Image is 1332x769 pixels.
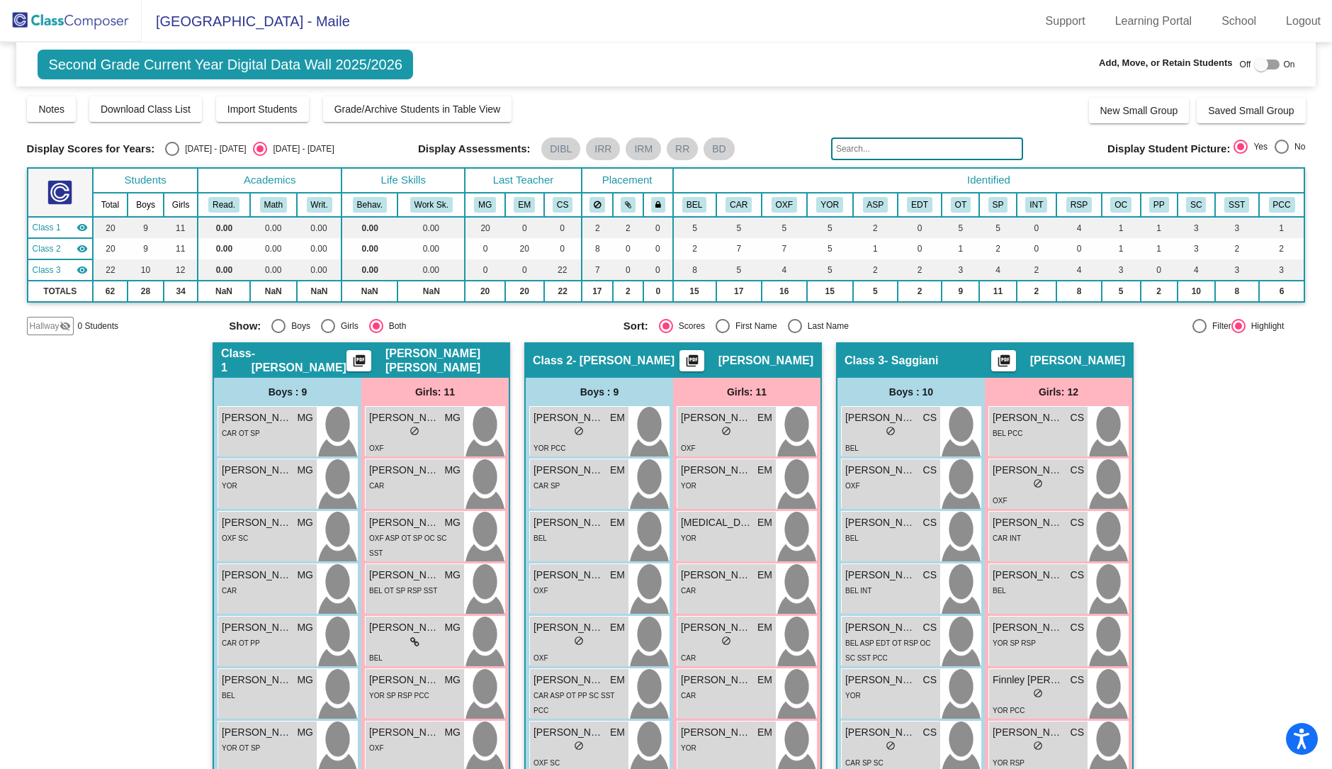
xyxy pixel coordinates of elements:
[1178,259,1215,281] td: 4
[350,354,367,374] mat-icon: picture_as_pdf
[673,259,716,281] td: 8
[89,96,202,122] button: Download Class List
[397,238,465,259] td: 0.00
[979,281,1016,302] td: 11
[93,217,128,238] td: 20
[465,217,505,238] td: 20
[77,264,88,276] mat-icon: visibility
[993,497,1008,505] span: OXF
[721,426,731,436] span: do_not_disturb_alt
[898,217,942,238] td: 0
[1240,58,1251,71] span: Off
[369,410,440,425] span: [PERSON_NAME]
[586,137,620,160] mat-chip: IRR
[951,197,971,213] button: OT
[229,319,612,333] mat-radio-group: Select an option
[898,238,942,259] td: 0
[643,217,673,238] td: 0
[514,197,535,213] button: EM
[1107,142,1230,155] span: Display Student Picture:
[643,238,673,259] td: 0
[898,193,942,217] th: Educational Therapy
[681,410,752,425] span: [PERSON_NAME]
[385,347,502,375] span: [PERSON_NAME] [PERSON_NAME]
[643,193,673,217] th: Keep with teacher
[286,320,310,332] div: Boys
[250,281,297,302] td: NaN
[816,197,843,213] button: YOR
[1102,217,1141,238] td: 1
[1102,193,1141,217] th: Outside Counseling
[1071,463,1084,478] span: CS
[465,281,505,302] td: 20
[582,193,613,217] th: Keep away students
[346,350,371,371] button: Print Students Details
[128,193,164,217] th: Boys
[198,281,249,302] td: NaN
[673,281,716,302] td: 15
[582,168,673,193] th: Placement
[681,515,752,530] span: [MEDICAL_DATA][PERSON_NAME]
[369,444,384,452] span: OXF
[297,217,342,238] td: 0.00
[907,197,932,213] button: EDT
[77,243,88,254] mat-icon: visibility
[297,238,342,259] td: 0.00
[572,354,675,368] span: - [PERSON_NAME]
[227,103,298,115] span: Import Students
[250,238,297,259] td: 0.00
[60,320,71,332] mat-icon: visibility_off
[1248,140,1268,153] div: Yes
[128,238,164,259] td: 9
[222,430,260,437] span: CAR OT SP
[681,463,752,478] span: [PERSON_NAME]
[979,238,1016,259] td: 2
[1104,10,1204,33] a: Learning Portal
[474,197,496,213] button: MG
[444,410,461,425] span: MG
[534,444,566,452] span: YOR PCC
[704,137,734,160] mat-chip: BD
[297,463,313,478] span: MG
[28,217,93,238] td: Maclay Gallman - Gallman
[1056,281,1102,302] td: 8
[465,168,581,193] th: Last Teacher
[164,281,198,302] td: 34
[1178,238,1215,259] td: 3
[988,197,1008,213] button: SP
[369,463,440,478] span: [PERSON_NAME]
[342,281,397,302] td: NaN
[582,238,613,259] td: 8
[334,103,501,115] span: Grade/Archive Students in Table View
[1071,410,1084,425] span: CS
[142,10,350,33] span: [GEOGRAPHIC_DATA] - Maile
[762,259,807,281] td: 4
[1178,217,1215,238] td: 3
[1017,193,1057,217] th: Interpretation Needed
[164,259,198,281] td: 12
[1102,259,1141,281] td: 3
[979,217,1016,238] td: 5
[985,378,1132,406] div: Girls: 12
[198,238,249,259] td: 0.00
[544,217,582,238] td: 0
[222,515,293,530] span: [PERSON_NAME]
[534,410,604,425] span: [PERSON_NAME]
[77,222,88,233] mat-icon: visibility
[979,193,1016,217] th: Speech Therapy
[1025,197,1047,213] button: INT
[505,259,544,281] td: 0
[610,463,625,478] span: EM
[1034,10,1097,33] a: Support
[716,238,762,259] td: 7
[208,197,239,213] button: Read.
[397,217,465,238] td: 0.00
[267,142,334,155] div: [DATE] - [DATE]
[369,515,440,530] span: [PERSON_NAME]
[1017,281,1057,302] td: 2
[623,319,1007,333] mat-radio-group: Select an option
[1210,10,1268,33] a: School
[27,96,76,122] button: Notes
[716,281,762,302] td: 17
[673,168,1305,193] th: Identified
